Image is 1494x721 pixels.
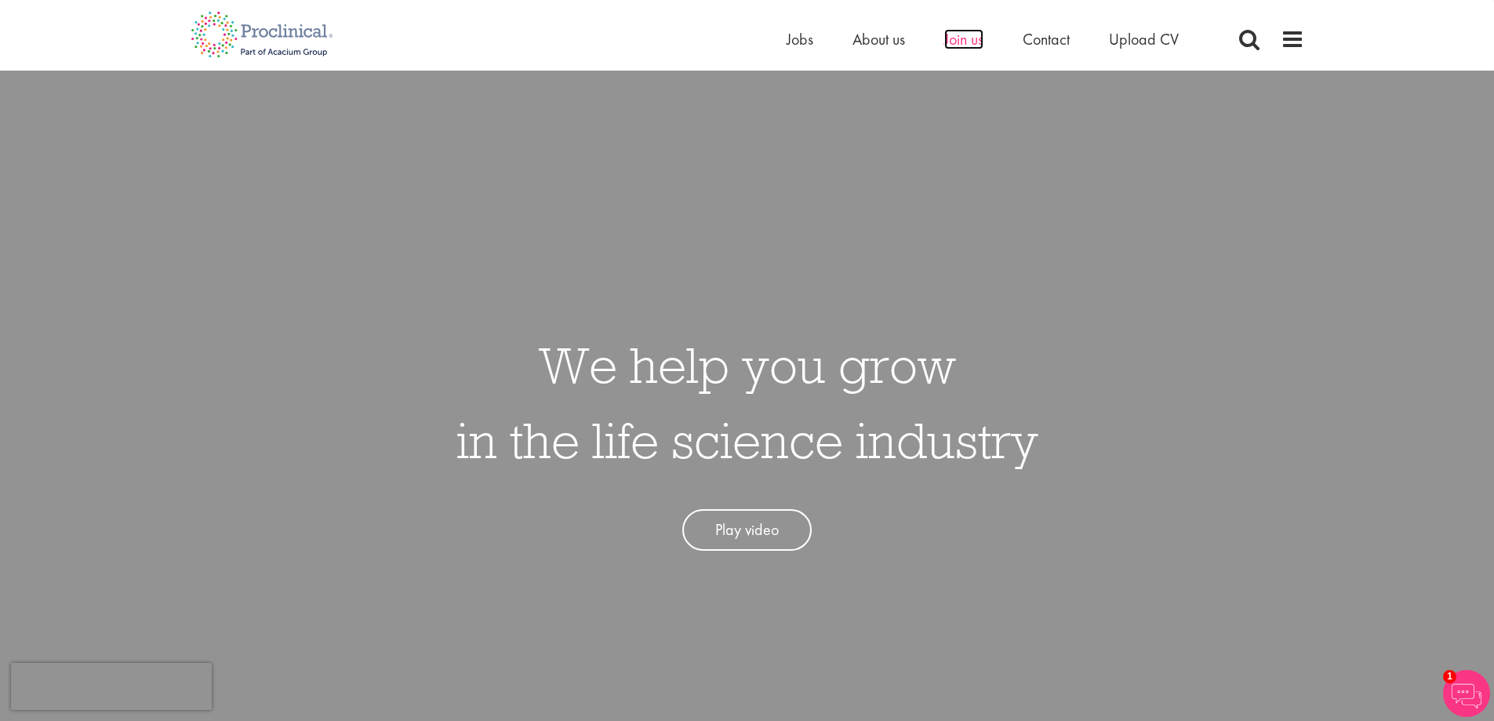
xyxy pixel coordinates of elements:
a: About us [852,29,905,49]
span: 1 [1443,670,1456,683]
a: Play video [682,509,812,551]
a: Join us [944,29,983,49]
img: Chatbot [1443,670,1490,717]
h1: We help you grow in the life science industry [456,327,1038,478]
a: Upload CV [1109,29,1179,49]
a: Contact [1023,29,1070,49]
a: Jobs [787,29,813,49]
